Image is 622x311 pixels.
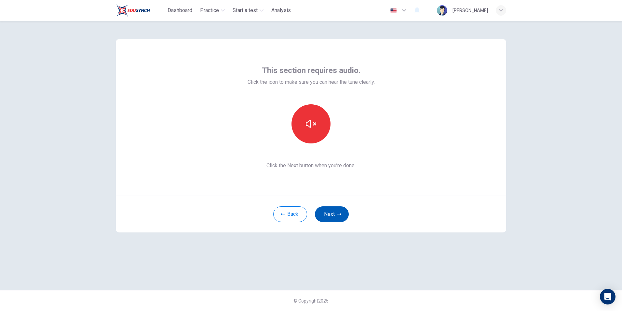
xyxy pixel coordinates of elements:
[271,7,291,14] span: Analysis
[165,5,195,16] button: Dashboard
[269,5,293,16] button: Analysis
[248,162,375,170] span: Click the Next button when you’re done.
[293,298,329,304] span: © Copyright 2025
[116,4,150,17] img: Train Test logo
[453,7,488,14] div: [PERSON_NAME]
[248,78,375,86] span: Click the icon to make sure you can hear the tune clearly.
[116,4,165,17] a: Train Test logo
[200,7,219,14] span: Practice
[233,7,258,14] span: Start a test
[273,206,307,222] button: Back
[230,5,266,16] button: Start a test
[262,65,360,76] span: This section requires audio.
[168,7,192,14] span: Dashboard
[315,206,349,222] button: Next
[389,8,398,13] img: en
[197,5,227,16] button: Practice
[437,5,447,16] img: Profile picture
[600,289,615,304] div: Open Intercom Messenger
